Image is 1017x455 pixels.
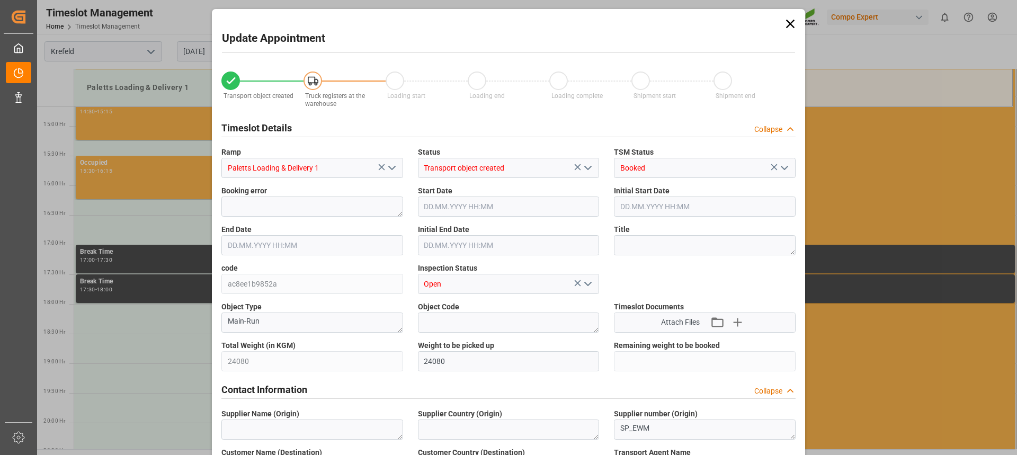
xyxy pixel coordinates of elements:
[634,92,676,100] span: Shipment start
[418,340,494,351] span: Weight to be picked up
[614,340,720,351] span: Remaining weight to be booked
[614,185,670,197] span: Initial Start Date
[418,263,477,274] span: Inspection Status
[551,92,603,100] span: Loading complete
[221,313,403,333] textarea: Main-Run
[221,301,262,313] span: Object Type
[221,158,403,178] input: Type to search/select
[221,263,238,274] span: code
[222,30,325,47] h2: Update Appointment
[614,408,698,420] span: Supplier number (Origin)
[221,121,292,135] h2: Timeslot Details
[221,235,403,255] input: DD.MM.YYYY HH:MM
[221,185,267,197] span: Booking error
[224,92,293,100] span: Transport object created
[418,301,459,313] span: Object Code
[614,147,654,158] span: TSM Status
[418,197,600,217] input: DD.MM.YYYY HH:MM
[579,160,595,176] button: open menu
[716,92,755,100] span: Shipment end
[418,235,600,255] input: DD.MM.YYYY HH:MM
[221,147,241,158] span: Ramp
[383,160,399,176] button: open menu
[418,185,452,197] span: Start Date
[305,92,365,108] span: Truck registers at the warehouse
[614,224,630,235] span: Title
[418,158,600,178] input: Type to search/select
[221,224,252,235] span: End Date
[418,147,440,158] span: Status
[221,340,296,351] span: Total Weight (in KGM)
[614,420,796,440] textarea: SP_EWM
[579,276,595,292] button: open menu
[221,382,307,397] h2: Contact Information
[614,301,684,313] span: Timeslot Documents
[775,160,791,176] button: open menu
[661,317,700,328] span: Attach Files
[221,408,299,420] span: Supplier Name (Origin)
[387,92,425,100] span: Loading start
[469,92,505,100] span: Loading end
[418,224,469,235] span: Initial End Date
[754,386,782,397] div: Collapse
[754,124,782,135] div: Collapse
[418,408,502,420] span: Supplier Country (Origin)
[614,197,796,217] input: DD.MM.YYYY HH:MM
